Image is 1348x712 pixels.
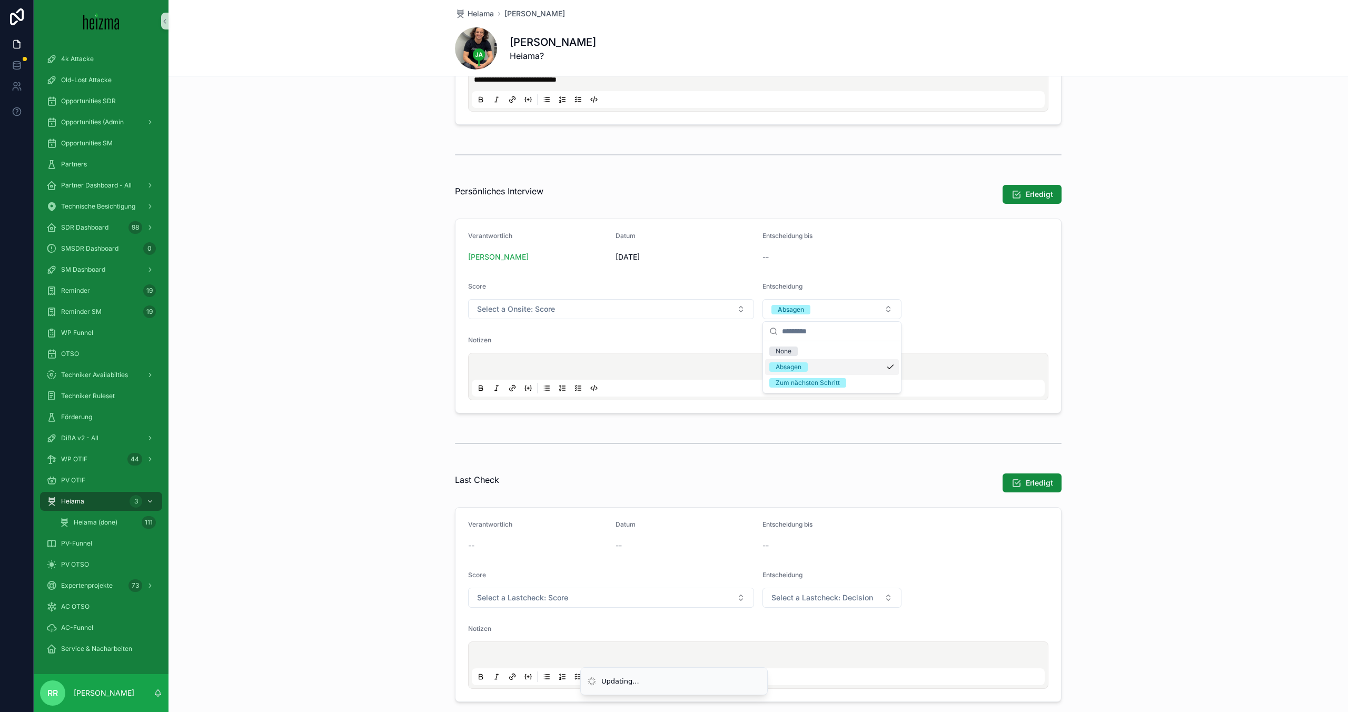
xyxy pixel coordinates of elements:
[504,8,565,19] a: [PERSON_NAME]
[61,602,90,611] span: AC OTSO
[468,282,486,290] span: Score
[61,476,85,484] span: PV OTIF
[40,618,162,637] a: AC-Funnel
[468,588,754,608] button: Select Button
[61,181,132,190] span: Partner Dashboard - All
[40,639,162,658] a: Service & Nacharbeiten
[762,520,812,528] span: Entscheidung bis
[40,239,162,258] a: SMSDR Dashboard0
[142,516,156,529] div: 111
[455,8,494,19] a: Heiama
[762,232,812,240] span: Entscheidung bis
[40,576,162,595] a: Expertenprojekte73
[40,534,162,553] a: PV-Funnel
[1026,189,1053,200] span: Erledigt
[40,281,162,300] a: Reminder19
[74,518,117,527] span: Heiama (done)
[61,308,102,316] span: Reminder SM
[61,434,98,442] span: DiBA v2 - All
[61,97,116,105] span: Opportunities SDR
[53,513,162,532] a: Heiama (done)111
[74,688,134,698] p: [PERSON_NAME]
[776,347,791,356] div: None
[455,185,543,197] span: Persönliches Interview
[143,242,156,255] div: 0
[40,134,162,153] a: Opportunities SM
[762,252,769,262] span: --
[468,252,529,262] a: [PERSON_NAME]
[40,176,162,195] a: Partner Dashboard - All
[61,645,132,653] span: Service & Nacharbeiten
[468,571,486,579] span: Score
[40,555,162,574] a: PV OTSO
[763,341,901,393] div: Suggestions
[61,350,79,358] span: OTSO
[1003,473,1062,492] button: Erledigt
[61,139,113,147] span: Opportunities SM
[143,305,156,318] div: 19
[468,625,491,632] span: Notizen
[40,450,162,469] a: WP OTIF44
[61,539,92,548] span: PV-Funnel
[61,286,90,295] span: Reminder
[601,676,639,687] div: Updating...
[61,624,93,632] span: AC-Funnel
[61,560,89,569] span: PV OTSO
[61,265,105,274] span: SM Dashboard
[61,455,87,463] span: WP OTIF
[128,221,142,234] div: 98
[510,35,596,50] h1: [PERSON_NAME]
[616,252,755,262] span: [DATE]
[616,232,636,240] span: Datum
[128,579,142,592] div: 73
[83,13,120,29] img: App logo
[34,42,168,672] div: scrollable content
[762,282,802,290] span: Entscheidung
[468,540,474,551] span: --
[762,299,901,319] button: Select Button
[143,284,156,297] div: 19
[61,202,135,211] span: Technische Besichtigung
[616,540,622,551] span: --
[40,71,162,90] a: Old-Lost Attacke
[762,571,802,579] span: Entscheidung
[47,687,58,699] span: RR
[477,592,568,603] span: Select a Lastcheck: Score
[40,92,162,111] a: Opportunities SDR
[40,429,162,448] a: DiBA v2 - All
[61,392,115,400] span: Techniker Ruleset
[455,473,499,486] span: Last Check
[468,8,494,19] span: Heiama
[40,302,162,321] a: Reminder SM19
[40,387,162,406] a: Techniker Ruleset
[40,597,162,616] a: AC OTSO
[40,197,162,216] a: Technische Besichtigung
[40,50,162,68] a: 4k Attacke
[61,76,112,84] span: Old-Lost Attacke
[1003,185,1062,204] button: Erledigt
[61,497,84,506] span: Heiama
[40,218,162,237] a: SDR Dashboard98
[40,492,162,511] a: Heiama3
[61,55,94,63] span: 4k Attacke
[1026,478,1053,488] span: Erledigt
[61,371,128,379] span: Techniker Availabilties
[40,155,162,174] a: Partners
[40,323,162,342] a: WP Funnel
[776,378,840,388] div: Zum nächsten Schritt
[771,592,873,603] span: Select a Lastcheck: Decision
[61,244,118,253] span: SMSDR Dashboard
[468,336,491,344] span: Notizen
[40,408,162,427] a: Förderung
[762,588,901,608] button: Select Button
[61,413,92,421] span: Förderung
[61,581,113,590] span: Expertenprojekte
[468,232,512,240] span: Verantwortlich
[468,299,754,319] button: Select Button
[762,540,769,551] span: --
[778,305,804,314] div: Absagen
[40,260,162,279] a: SM Dashboard
[40,365,162,384] a: Techniker Availabilties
